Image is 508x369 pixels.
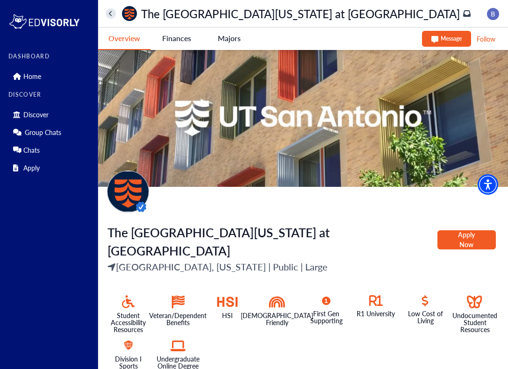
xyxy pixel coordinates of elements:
div: Apply [8,160,92,175]
div: Group Chats [8,125,92,140]
span: The [GEOGRAPHIC_DATA][US_STATE] at [GEOGRAPHIC_DATA] [107,224,330,259]
p: [DEMOGRAPHIC_DATA] Friendly [241,312,313,326]
img: logo [8,12,80,31]
p: R1 University [357,310,395,317]
img: universityName [122,6,137,21]
div: Accessibility Menu [478,174,498,195]
p: Veteran/Dependent Benefits [149,312,207,326]
p: Low Cost of Living [404,310,446,324]
label: DISCOVER [8,92,92,98]
div: Home [8,69,92,84]
p: Chats [23,146,40,154]
div: Discover [8,107,92,122]
button: Finances [150,28,203,49]
p: Undocumented Student Resources [452,312,497,333]
img: universityName [107,170,149,213]
p: HSI [222,312,233,319]
label: DASHBOARD [8,53,92,60]
button: Follow [476,33,496,45]
p: Group Chats [25,128,61,136]
a: inbox [463,10,471,17]
p: [GEOGRAPHIC_DATA], [US_STATE] | Public | Large [107,260,437,274]
button: Majors [203,28,255,49]
p: Apply [23,164,40,172]
p: Discover [23,111,49,119]
button: Apply Now [437,230,496,249]
p: First Gen Supporting [306,310,348,324]
img: image [487,8,499,20]
button: home [106,8,116,19]
div: Chats [8,142,92,157]
p: Home [23,72,41,80]
p: Student Accessibility Resources [107,312,150,333]
button: Message [422,31,471,47]
p: The [GEOGRAPHIC_DATA][US_STATE] at [GEOGRAPHIC_DATA] [141,8,460,19]
button: Overview [98,28,150,50]
img: https://edvisorly.s3.us-west-1.amazonaws.com/universities/635b51493120d350483f664f/UTSanAntonioCo... [98,50,508,187]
